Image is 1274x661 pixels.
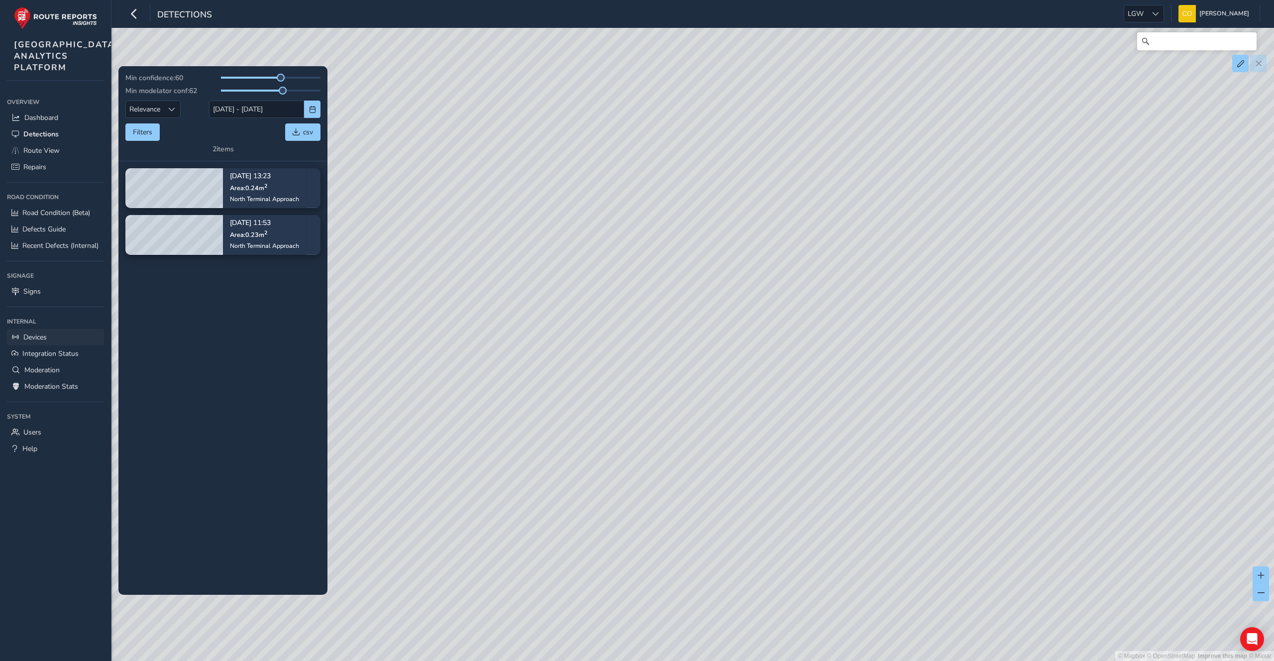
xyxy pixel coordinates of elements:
[1199,5,1249,22] span: [PERSON_NAME]
[22,349,79,358] span: Integration Status
[23,428,41,437] span: Users
[264,228,267,236] sup: 2
[7,441,104,457] a: Help
[14,7,97,29] img: rr logo
[22,241,99,250] span: Recent Defects (Internal)
[7,126,104,142] a: Detections
[7,205,104,221] a: Road Condition (Beta)
[7,159,104,175] a: Repairs
[7,283,104,300] a: Signs
[189,86,197,96] span: 62
[157,8,212,22] span: Detections
[212,144,234,154] div: 2 items
[22,224,66,234] span: Defects Guide
[7,190,104,205] div: Road Condition
[1178,5,1196,22] img: diamond-layout
[7,237,104,254] a: Recent Defects (Internal)
[7,409,104,424] div: System
[23,287,41,296] span: Signs
[22,208,90,218] span: Road Condition (Beta)
[24,113,58,122] span: Dashboard
[7,268,104,283] div: Signage
[125,123,160,141] button: Filters
[7,95,104,110] div: Overview
[230,220,299,226] p: [DATE] 11:53
[7,110,104,126] a: Dashboard
[7,314,104,329] div: Internal
[23,332,47,342] span: Devices
[1124,5,1147,22] span: LGW
[7,345,104,362] a: Integration Status
[7,329,104,345] a: Devices
[1178,5,1253,22] button: [PERSON_NAME]
[14,39,118,73] span: [GEOGRAPHIC_DATA] ANALYTICS PLATFORM
[164,101,180,117] div: Sort by Date
[230,230,267,238] span: Area: 0.23 m
[230,195,299,203] div: North Terminal Approach
[24,382,78,391] span: Moderation Stats
[23,129,59,139] span: Detections
[7,378,104,395] a: Moderation Stats
[23,146,60,155] span: Route View
[23,162,46,172] span: Repairs
[285,123,320,141] button: csv
[125,73,175,83] span: Min confidence:
[125,86,189,96] span: Min modelator conf:
[175,73,183,83] span: 60
[230,173,299,180] p: [DATE] 13:23
[7,362,104,378] a: Moderation
[24,365,60,375] span: Moderation
[7,221,104,237] a: Defects Guide
[7,142,104,159] a: Route View
[7,424,104,441] a: Users
[230,241,299,249] div: North Terminal Approach
[303,127,313,137] span: csv
[1240,627,1264,651] div: Open Intercom Messenger
[230,183,267,192] span: Area: 0.24 m
[126,101,164,117] span: Relevance
[22,444,37,453] span: Help
[264,182,267,189] sup: 2
[1137,32,1257,50] input: Search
